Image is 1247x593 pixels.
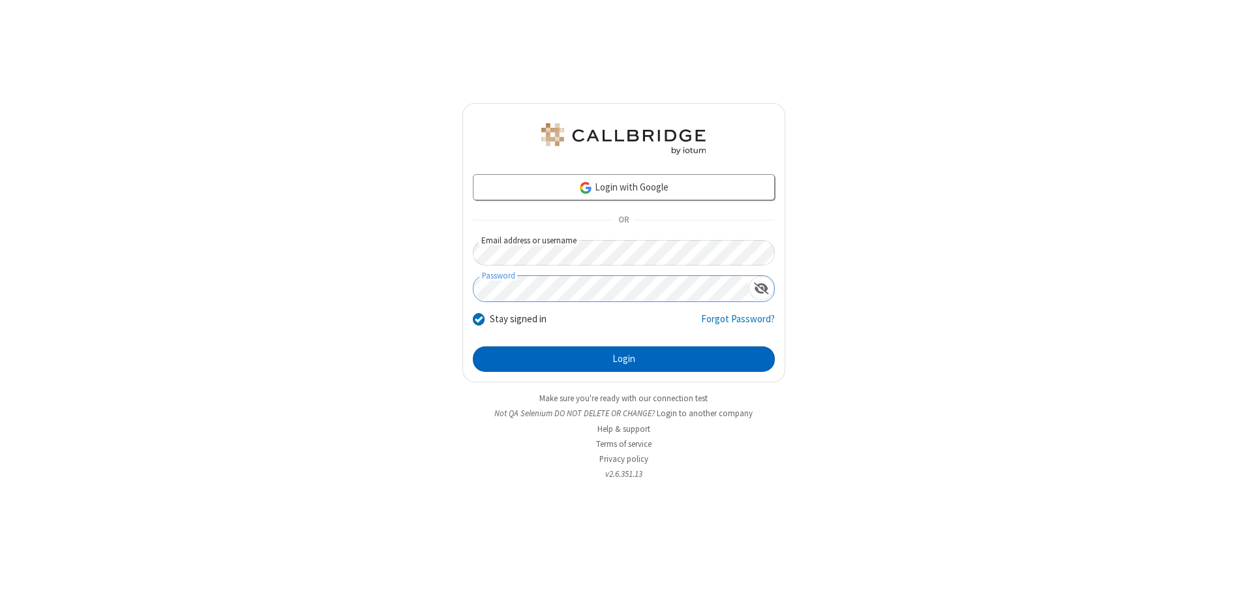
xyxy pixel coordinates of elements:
button: Login [473,346,775,373]
img: google-icon.png [578,181,593,195]
span: OR [613,211,634,230]
input: Password [473,276,749,301]
a: Make sure you're ready with our connection test [539,393,708,404]
li: Not QA Selenium DO NOT DELETE OR CHANGE? [462,407,785,419]
img: QA Selenium DO NOT DELETE OR CHANGE [539,123,708,155]
input: Email address or username [473,240,775,266]
button: Login to another company [657,407,753,419]
a: Login with Google [473,174,775,200]
a: Help & support [597,423,650,434]
li: v2.6.351.13 [462,468,785,480]
a: Terms of service [596,438,652,449]
label: Stay signed in [490,312,547,327]
a: Privacy policy [599,453,648,464]
a: Forgot Password? [701,312,775,337]
div: Show password [749,276,774,300]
